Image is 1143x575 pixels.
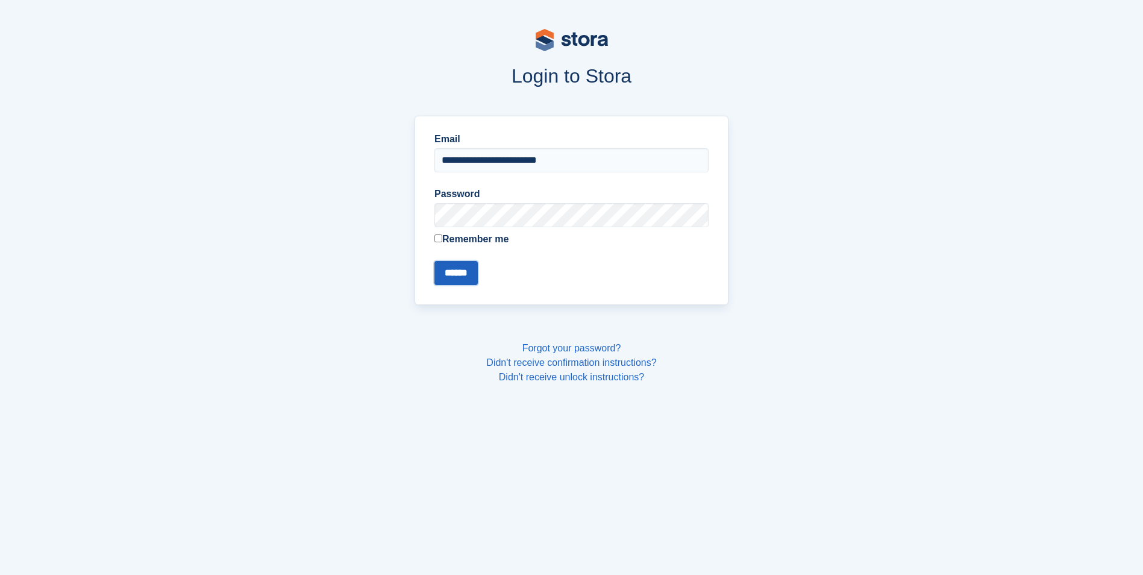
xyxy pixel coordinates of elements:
[536,29,608,51] img: stora-logo-53a41332b3708ae10de48c4981b4e9114cc0af31d8433b30ea865607fb682f29.svg
[434,187,709,201] label: Password
[499,372,644,382] a: Didn't receive unlock instructions?
[185,65,959,87] h1: Login to Stora
[434,132,709,146] label: Email
[486,357,656,368] a: Didn't receive confirmation instructions?
[522,343,621,353] a: Forgot your password?
[434,234,442,242] input: Remember me
[434,232,709,247] label: Remember me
